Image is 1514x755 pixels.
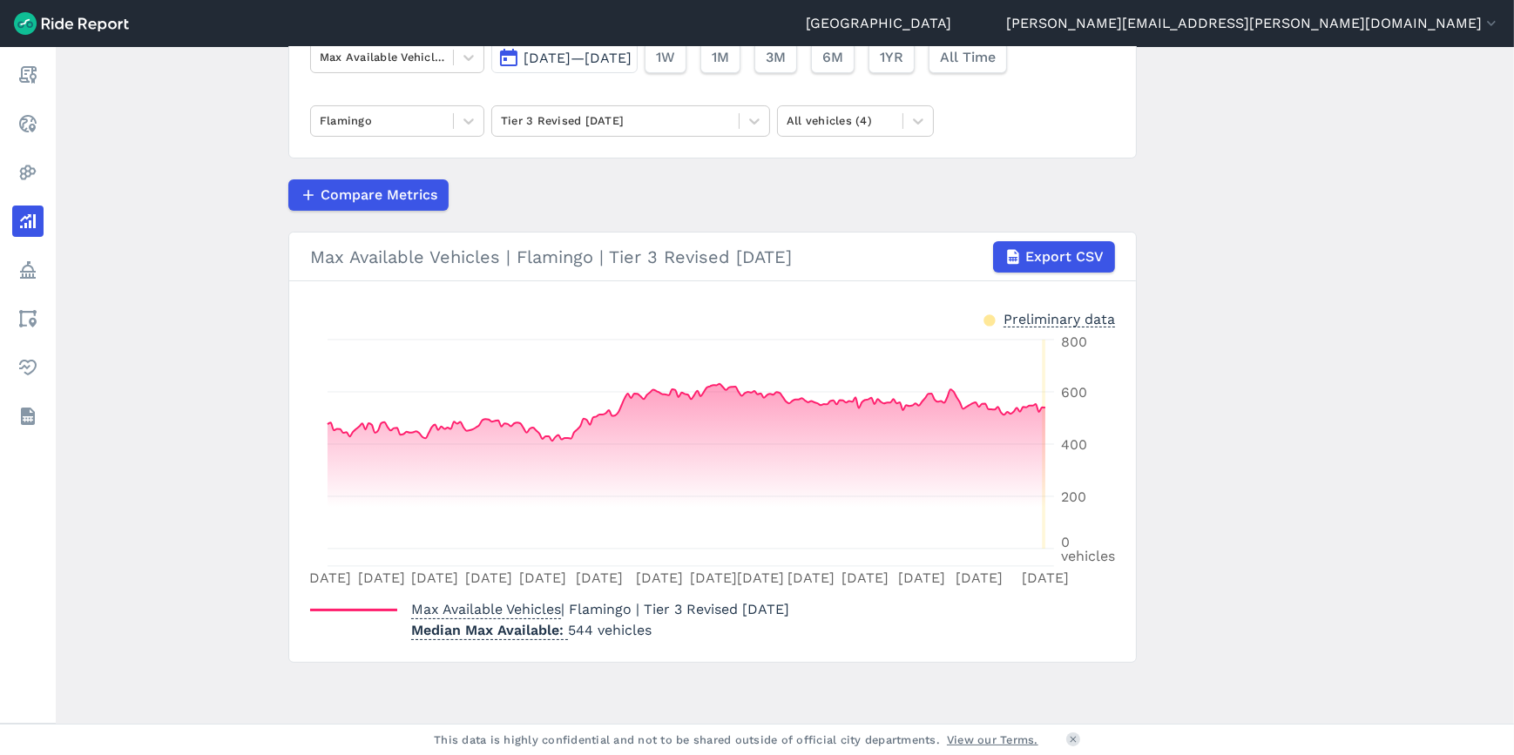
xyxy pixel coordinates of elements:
span: 3M [766,47,786,68]
tspan: [DATE] [304,570,351,586]
a: Areas [12,303,44,334]
a: Report [12,59,44,91]
span: 1M [712,47,729,68]
div: Max Available Vehicles | Flamingo | Tier 3 Revised [DATE] [310,241,1115,273]
tspan: [DATE] [787,570,835,586]
tspan: [DATE] [841,570,889,586]
a: Realtime [12,108,44,139]
span: Compare Metrics [321,185,437,206]
tspan: 800 [1061,334,1087,350]
tspan: vehicles [1061,548,1115,564]
tspan: [DATE] [358,570,405,586]
a: Analyze [12,206,44,237]
button: [DATE]—[DATE] [491,42,638,73]
button: Export CSV [993,241,1115,273]
tspan: [DATE] [1022,570,1069,586]
tspan: [DATE] [636,570,683,586]
tspan: 0 [1061,534,1070,550]
tspan: [DATE] [411,570,458,586]
button: 3M [754,42,797,73]
button: [PERSON_NAME][EMAIL_ADDRESS][PERSON_NAME][DOMAIN_NAME] [1006,13,1500,34]
tspan: 200 [1061,489,1086,505]
div: Preliminary data [1004,309,1115,327]
tspan: [DATE] [519,570,566,586]
button: 1M [700,42,740,73]
a: [GEOGRAPHIC_DATA] [806,13,951,34]
img: Ride Report [14,12,129,35]
p: 544 vehicles [411,620,789,641]
span: | Flamingo | Tier 3 Revised [DATE] [411,601,789,617]
span: [DATE]—[DATE] [524,50,632,66]
a: Heatmaps [12,157,44,188]
tspan: [DATE] [956,570,1003,586]
tspan: [DATE] [898,570,945,586]
span: Export CSV [1025,246,1104,267]
tspan: 400 [1061,436,1087,453]
span: All Time [940,47,996,68]
span: Median Max Available [411,617,568,640]
span: 6M [822,47,843,68]
a: Health [12,352,44,383]
span: Max Available Vehicles [411,596,561,619]
tspan: [DATE] [465,570,512,586]
a: Datasets [12,401,44,432]
span: 1W [656,47,675,68]
button: All Time [929,42,1007,73]
button: 1W [645,42,686,73]
tspan: 600 [1061,384,1087,401]
button: 6M [811,42,855,73]
tspan: [DATE] [576,570,623,586]
span: 1YR [880,47,903,68]
tspan: [DATE] [737,570,784,586]
tspan: [DATE] [690,570,737,586]
button: Compare Metrics [288,179,449,211]
a: View our Terms. [947,731,1038,748]
a: Policy [12,254,44,286]
button: 1YR [869,42,915,73]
